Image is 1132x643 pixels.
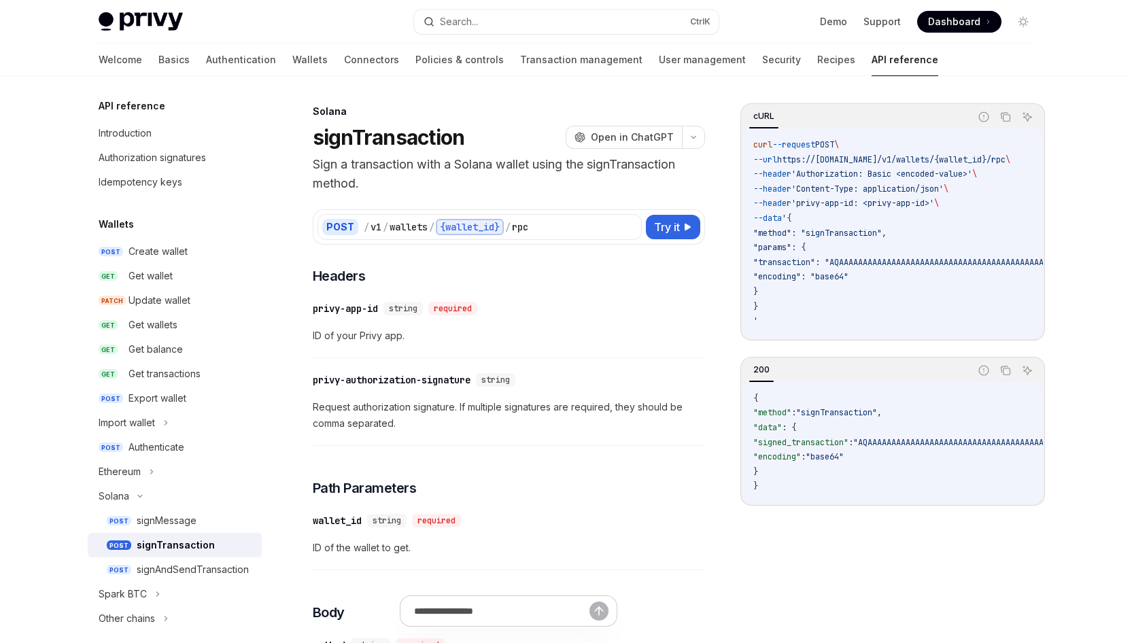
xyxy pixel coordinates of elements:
[99,150,206,166] div: Authorization signatures
[313,540,705,556] span: ID of the wallet to get.
[972,169,977,179] span: \
[753,169,791,179] span: --header
[753,286,758,297] span: }
[753,271,848,282] span: "encoding": "base64"
[753,437,848,448] span: "signed_transaction"
[654,219,680,235] span: Try it
[137,512,196,529] div: signMessage
[975,108,993,126] button: Report incorrect code
[753,184,791,194] span: --header
[322,219,358,235] div: POST
[88,508,262,533] a: POSTsignMessage
[88,337,262,362] a: GETGet balance
[753,315,758,326] span: '
[863,15,901,29] a: Support
[791,407,796,418] span: :
[753,481,758,491] span: }
[128,439,184,455] div: Authenticate
[99,247,123,257] span: POST
[520,44,642,76] a: Transaction management
[99,320,118,330] span: GET
[364,220,369,234] div: /
[753,451,801,462] span: "encoding"
[128,366,201,382] div: Get transactions
[99,610,155,627] div: Other chains
[99,394,123,404] span: POST
[313,105,705,118] div: Solana
[344,44,399,76] a: Connectors
[566,126,682,149] button: Open in ChatGPT
[820,15,847,29] a: Demo
[313,328,705,344] span: ID of your Privy app.
[796,407,877,418] span: "signTransaction"
[99,442,123,453] span: POST
[817,44,855,76] a: Recipes
[589,602,608,621] button: Send message
[481,375,510,385] span: string
[872,44,938,76] a: API reference
[749,362,774,378] div: 200
[99,488,129,504] div: Solana
[753,154,777,165] span: --url
[88,313,262,337] a: GETGet wallets
[313,514,362,527] div: wallet_id
[806,451,844,462] span: "base64"
[917,11,1001,33] a: Dashboard
[99,586,147,602] div: Spark BTC
[753,422,782,433] span: "data"
[801,451,806,462] span: :
[88,239,262,264] a: POSTCreate wallet
[753,466,758,477] span: }
[107,540,131,551] span: POST
[128,390,186,406] div: Export wallet
[383,220,388,234] div: /
[762,44,801,76] a: Security
[997,108,1014,126] button: Copy the contents from the code block
[591,131,674,144] span: Open in ChatGPT
[88,264,262,288] a: GETGet wallet
[88,145,262,170] a: Authorization signatures
[128,243,188,260] div: Create wallet
[429,220,434,234] div: /
[414,10,719,34] button: Search...CtrlK
[128,317,177,333] div: Get wallets
[389,303,417,314] span: string
[99,98,165,114] h5: API reference
[659,44,746,76] a: User management
[848,437,853,448] span: :
[753,228,887,239] span: "method": "signTransaction",
[512,220,528,234] div: rpc
[313,125,465,150] h1: signTransaction
[815,139,834,150] span: POST
[88,386,262,411] a: POSTExport wallet
[1018,108,1036,126] button: Ask AI
[88,362,262,386] a: GETGet transactions
[107,516,131,526] span: POST
[313,302,378,315] div: privy-app-id
[313,155,705,193] p: Sign a transaction with a Solana wallet using the signTransaction method.
[99,44,142,76] a: Welcome
[782,213,791,224] span: '{
[440,14,478,30] div: Search...
[137,537,215,553] div: signTransaction
[772,139,815,150] span: --request
[99,216,134,232] h5: Wallets
[749,108,778,124] div: cURL
[88,435,262,459] a: POSTAuthenticate
[753,198,791,209] span: --header
[436,219,504,235] div: {wallet_id}
[313,399,705,432] span: Request authorization signature. If multiple signatures are required, they should be comma separa...
[753,242,806,253] span: "params": {
[99,12,183,31] img: light logo
[415,44,504,76] a: Policies & controls
[128,268,173,284] div: Get wallet
[777,154,1006,165] span: https://[DOMAIN_NAME]/v1/wallets/{wallet_id}/rpc
[107,565,131,575] span: POST
[313,479,417,498] span: Path Parameters
[128,341,183,358] div: Get balance
[690,16,710,27] span: Ctrl K
[313,266,366,285] span: Headers
[753,139,772,150] span: curl
[791,169,972,179] span: 'Authorization: Basic <encoded-value>'
[791,184,944,194] span: 'Content-Type: application/json'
